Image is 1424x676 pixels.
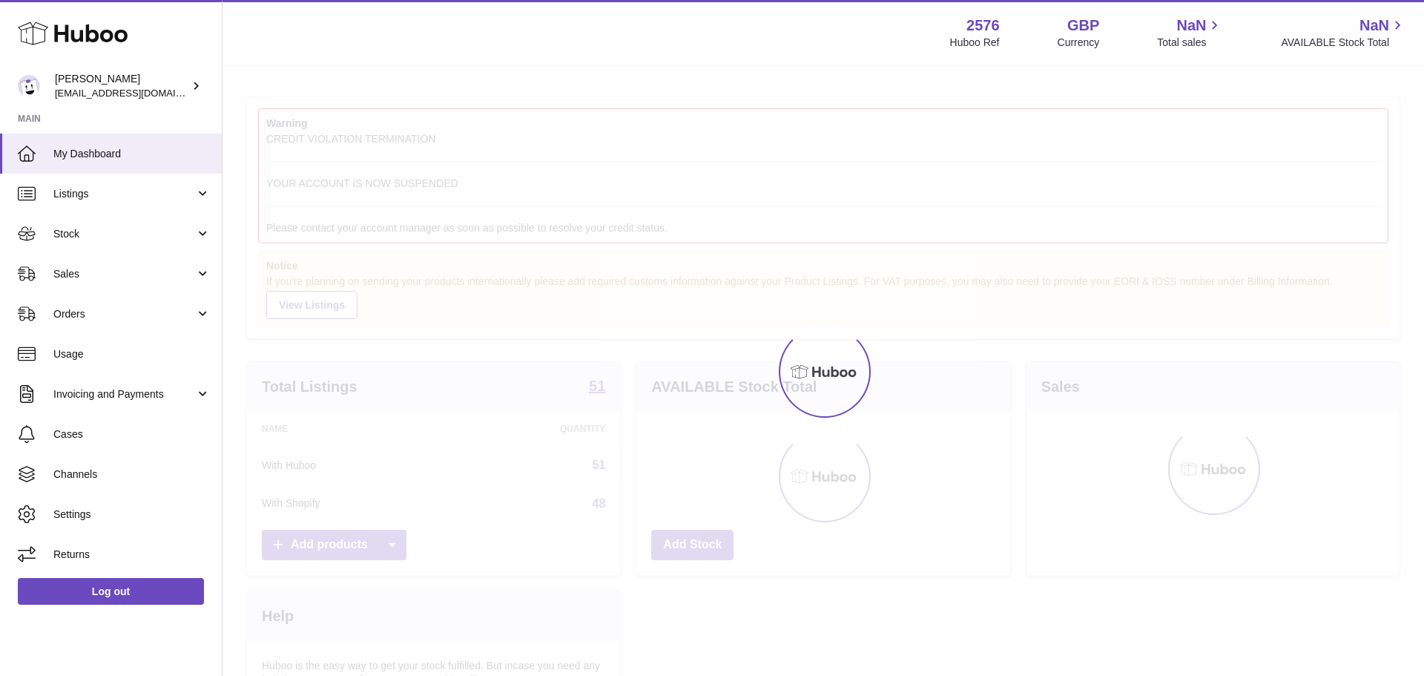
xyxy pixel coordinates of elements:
[53,467,211,482] span: Channels
[53,187,195,201] span: Listings
[950,36,1000,50] div: Huboo Ref
[1157,16,1223,50] a: NaN Total sales
[53,147,211,161] span: My Dashboard
[53,387,195,401] span: Invoicing and Payments
[53,307,195,321] span: Orders
[966,16,1000,36] strong: 2576
[53,267,195,281] span: Sales
[53,548,211,562] span: Returns
[1176,16,1206,36] span: NaN
[1067,16,1099,36] strong: GBP
[55,72,188,100] div: [PERSON_NAME]
[53,427,211,442] span: Cases
[1359,16,1389,36] span: NaN
[1281,36,1406,50] span: AVAILABLE Stock Total
[1281,16,1406,50] a: NaN AVAILABLE Stock Total
[1157,36,1223,50] span: Total sales
[1058,36,1100,50] div: Currency
[18,75,40,97] img: internalAdmin-2576@internal.huboo.com
[55,87,218,99] span: [EMAIL_ADDRESS][DOMAIN_NAME]
[18,578,204,605] a: Log out
[53,508,211,522] span: Settings
[53,347,211,361] span: Usage
[53,227,195,241] span: Stock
